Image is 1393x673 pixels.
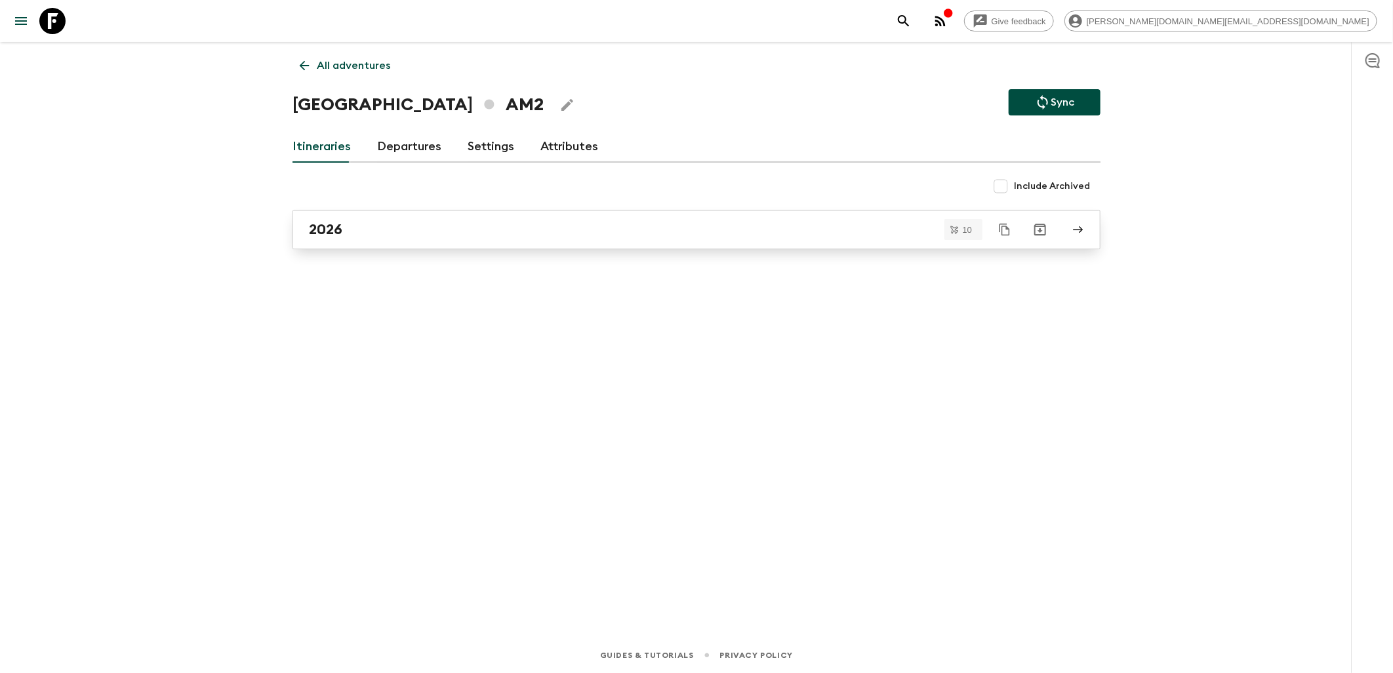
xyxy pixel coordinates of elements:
[554,92,580,118] button: Edit Adventure Title
[540,131,598,163] a: Attributes
[377,131,441,163] a: Departures
[1027,216,1053,243] button: Archive
[964,10,1054,31] a: Give feedback
[8,8,34,34] button: menu
[293,92,544,118] h1: [GEOGRAPHIC_DATA] AM2
[1064,10,1377,31] div: [PERSON_NAME][DOMAIN_NAME][EMAIL_ADDRESS][DOMAIN_NAME]
[720,648,793,663] a: Privacy Policy
[293,131,351,163] a: Itineraries
[293,210,1100,249] a: 2026
[468,131,514,163] a: Settings
[309,221,342,238] h2: 2026
[891,8,917,34] button: search adventures
[317,58,390,73] p: All adventures
[1014,180,1090,193] span: Include Archived
[993,218,1017,241] button: Duplicate
[1080,16,1377,26] span: [PERSON_NAME][DOMAIN_NAME][EMAIL_ADDRESS][DOMAIN_NAME]
[955,226,980,234] span: 10
[293,52,397,79] a: All adventures
[600,648,694,663] a: Guides & Tutorials
[1009,89,1100,115] button: Sync adventure departures to the booking engine
[1051,94,1074,110] p: Sync
[984,16,1053,26] span: Give feedback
